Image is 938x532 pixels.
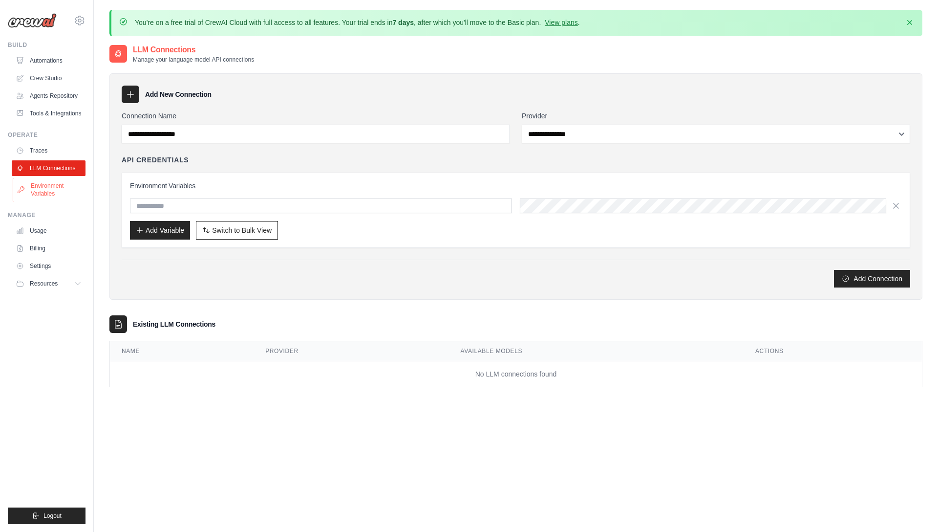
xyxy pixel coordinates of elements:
[8,211,85,219] div: Manage
[448,341,744,361] th: Available Models
[12,160,85,176] a: LLM Connections
[545,19,577,26] a: View plans
[43,512,62,520] span: Logout
[13,178,86,201] a: Environment Variables
[130,221,190,240] button: Add Variable
[145,89,212,99] h3: Add New Connection
[133,319,215,329] h3: Existing LLM Connections
[8,508,85,524] button: Logout
[12,276,85,291] button: Resources
[392,19,414,26] strong: 7 days
[8,131,85,139] div: Operate
[834,270,910,288] button: Add Connection
[135,18,580,27] p: You're on a free trial of CrewAI Cloud with full access to all features. Your trial ends in , aft...
[12,106,85,121] a: Tools & Integrations
[254,341,448,361] th: Provider
[12,258,85,274] a: Settings
[212,225,272,235] span: Switch to Bulk View
[30,280,58,288] span: Resources
[110,361,922,387] td: No LLM connections found
[744,341,922,361] th: Actions
[8,41,85,49] div: Build
[12,53,85,68] a: Automations
[122,111,510,121] label: Connection Name
[196,221,278,240] button: Switch to Bulk View
[12,70,85,86] a: Crew Studio
[133,56,254,64] p: Manage your language model API connections
[110,341,254,361] th: Name
[522,111,910,121] label: Provider
[133,44,254,56] h2: LLM Connections
[130,181,902,191] h3: Environment Variables
[12,223,85,239] a: Usage
[12,241,85,256] a: Billing
[122,155,189,165] h4: API Credentials
[8,13,57,28] img: Logo
[12,143,85,158] a: Traces
[12,88,85,104] a: Agents Repository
